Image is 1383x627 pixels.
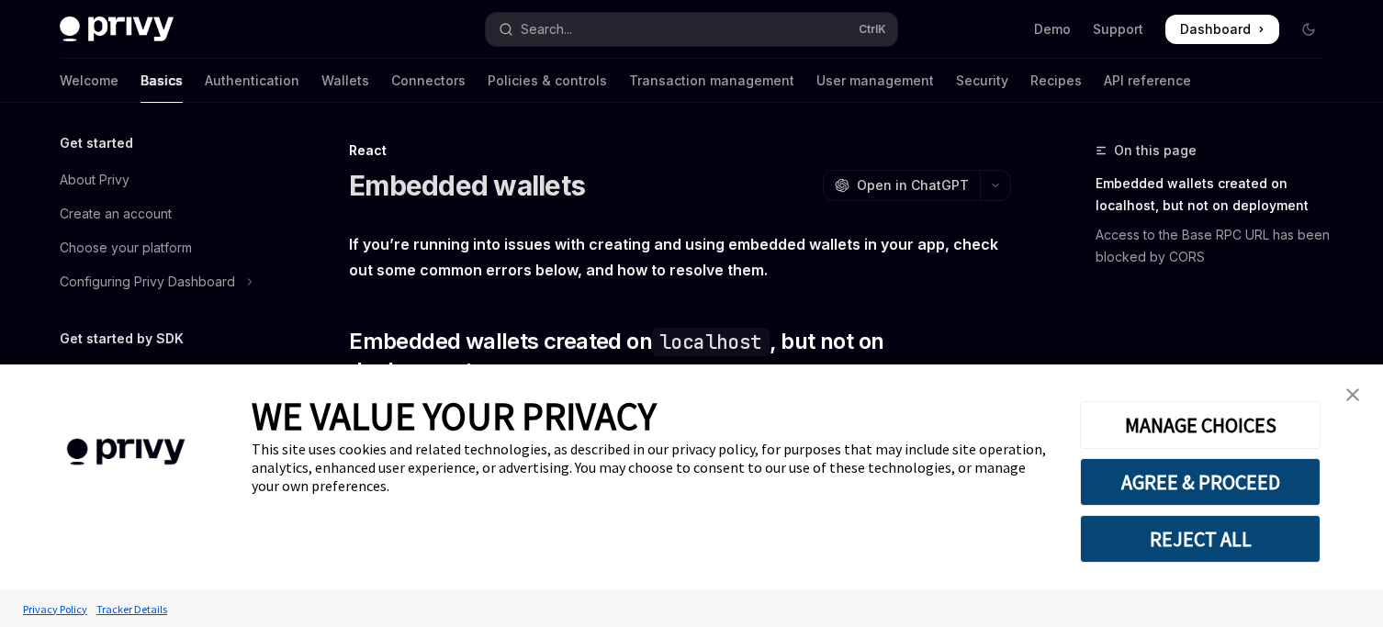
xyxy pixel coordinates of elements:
a: Transaction management [629,59,794,103]
code: localhost [652,328,770,356]
div: Search... [521,18,572,40]
div: React [349,141,1011,160]
a: Privacy Policy [18,593,92,625]
a: Support [1093,20,1143,39]
button: Toggle Configuring Privy Dashboard section [45,265,280,298]
strong: If you’re running into issues with creating and using embedded wallets in your app, check out som... [349,235,998,279]
a: Policies & controls [488,59,607,103]
a: Dashboard [1165,15,1279,44]
div: This site uses cookies and related technologies, as described in our privacy policy, for purposes... [252,440,1052,495]
div: About Privy [60,169,129,191]
h5: Get started [60,132,133,154]
a: close banner [1334,376,1371,413]
div: Choose your platform [60,237,192,259]
span: Open in ChatGPT [857,176,969,195]
div: Create an account [60,203,172,225]
div: Configuring Privy Dashboard [60,271,235,293]
a: Welcome [60,59,118,103]
img: company logo [28,412,224,492]
a: Recipes [1030,59,1082,103]
a: Connectors [391,59,466,103]
a: Security [956,59,1008,103]
button: Open search [486,13,897,46]
span: WE VALUE YOUR PRIVACY [252,392,657,440]
img: close banner [1346,388,1359,401]
a: Access to the Base RPC URL has been blocked by CORS [1096,220,1338,272]
h1: Embedded wallets [349,169,585,202]
a: Choose your platform [45,231,280,264]
a: Authentication [205,59,299,103]
button: Open in ChatGPT [823,170,980,201]
button: REJECT ALL [1080,515,1321,563]
a: Demo [1034,20,1071,39]
img: dark logo [60,17,174,42]
a: Tracker Details [92,593,172,625]
a: Embedded wallets created on localhost, but not on deployment [1096,169,1338,220]
a: Basics [141,59,183,103]
span: On this page [1114,140,1197,162]
button: AGREE & PROCEED [1080,458,1321,506]
a: Wallets [321,59,369,103]
a: About Privy [45,163,280,196]
button: MANAGE CHOICES [1080,401,1321,449]
button: Toggle React section [45,359,280,392]
a: Create an account [45,197,280,230]
a: User management [816,59,934,103]
button: Toggle dark mode [1294,15,1323,44]
a: API reference [1104,59,1191,103]
h5: Get started by SDK [60,328,184,350]
span: Embedded wallets created on , but not on deployment [349,327,1011,386]
span: Dashboard [1180,20,1251,39]
span: Ctrl K [859,22,886,37]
